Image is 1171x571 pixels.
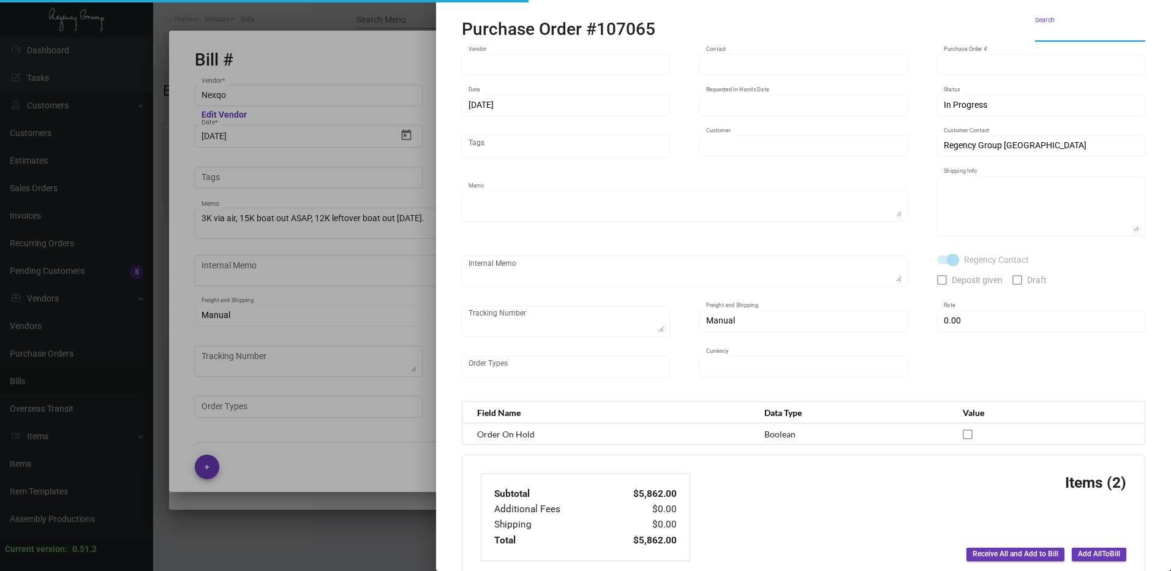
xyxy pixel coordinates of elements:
div: 0.51.2 [72,543,97,556]
td: Subtotal [494,486,604,502]
td: $5,862.00 [604,486,677,502]
span: Deposit given [952,273,1003,287]
h2: Purchase Order #107065 [462,19,655,40]
th: Value [951,402,1145,423]
span: In Progress [944,100,987,110]
th: Field Name [462,402,753,423]
h3: Items (2) [1065,474,1126,491]
td: $0.00 [604,517,677,532]
span: Regency Contact [964,252,1029,267]
button: Receive All and Add to Bill [966,548,1064,561]
td: Total [494,533,604,548]
span: Draft [1027,273,1047,287]
span: Receive All and Add to Bill [973,549,1058,559]
span: Manual [706,316,735,325]
div: Current version: [5,543,67,556]
span: Order On Hold [477,429,535,439]
td: $5,862.00 [604,533,677,548]
td: Shipping [494,517,604,532]
td: $0.00 [604,502,677,517]
td: Additional Fees [494,502,604,517]
span: Add All To Bill [1078,549,1120,559]
button: Add AllToBill [1072,548,1126,561]
th: Data Type [752,402,951,423]
span: Boolean [764,429,796,439]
